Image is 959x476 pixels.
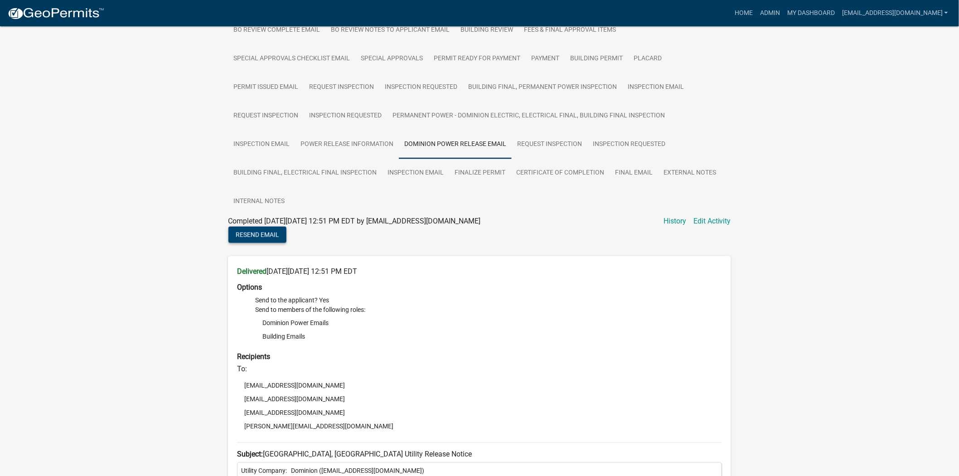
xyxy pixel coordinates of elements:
a: [EMAIL_ADDRESS][DOMAIN_NAME] [838,5,952,22]
a: Inspection Requested [304,102,387,131]
li: Building Emails [255,330,722,344]
a: Building Final, Permanent Power Inspection [463,73,622,102]
li: Send to members of the following roles: [255,305,722,345]
a: Dominion Power Release Email [399,130,512,159]
h6: To: [237,365,722,374]
a: Inspection Email [622,73,689,102]
a: Building Review [455,16,518,45]
p: Utility Company: Dominion ([EMAIL_ADDRESS][DOMAIN_NAME]) [241,466,718,476]
li: Dominion Power Emails [255,316,722,330]
a: Home [731,5,756,22]
a: Permit Ready for Payment [428,44,526,73]
h6: [GEOGRAPHIC_DATA], [GEOGRAPHIC_DATA] Utility Release Notice [237,450,722,459]
a: Finalize Permit [449,159,511,188]
a: Inspection Requested [587,130,671,159]
button: Resend Email [228,227,286,243]
strong: Options [237,283,262,291]
a: Request Inspection [304,73,379,102]
a: Edit Activity [693,216,731,227]
a: Certificate of Completion [511,159,610,188]
a: Final Email [610,159,658,188]
a: Payment [526,44,565,73]
li: [EMAIL_ADDRESS][DOMAIN_NAME] [237,379,722,393]
a: Placard [628,44,667,73]
li: [PERSON_NAME][EMAIL_ADDRESS][DOMAIN_NAME] [237,420,722,433]
span: Resend Email [236,231,279,238]
strong: Recipients [237,353,270,361]
a: Inspection Email [228,130,295,159]
a: Special Approvals [355,44,428,73]
a: BO Review Notes to Applicant Email [325,16,455,45]
a: Permit Issued Email [228,73,304,102]
a: Fees & Final Approval Items [518,16,621,45]
a: BO Review Complete Email [228,16,325,45]
a: Admin [756,5,784,22]
a: External Notes [658,159,722,188]
a: Inspection Requested [379,73,463,102]
a: History [664,216,686,227]
a: Internal Notes [228,187,290,216]
a: Inspection Email [382,159,449,188]
a: Request Inspection [512,130,587,159]
span: Completed [DATE][DATE] 12:51 PM EDT by [EMAIL_ADDRESS][DOMAIN_NAME] [228,217,480,225]
li: Send to the applicant? Yes [255,296,722,305]
strong: Delivered [237,267,266,276]
a: Special Approvals Checklist Email [228,44,355,73]
a: Permanent Power - Dominion Electric, Electrical Final, Building Final Inspection [387,102,670,131]
a: Building Permit [565,44,628,73]
li: [EMAIL_ADDRESS][DOMAIN_NAME] [237,406,722,420]
li: [EMAIL_ADDRESS][DOMAIN_NAME] [237,393,722,406]
strong: Subject: [237,450,263,459]
a: Power Release Information [295,130,399,159]
a: Request Inspection [228,102,304,131]
a: Building Final, Electrical Final Inspection [228,159,382,188]
h6: [DATE][DATE] 12:51 PM EDT [237,267,722,276]
a: My Dashboard [784,5,838,22]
